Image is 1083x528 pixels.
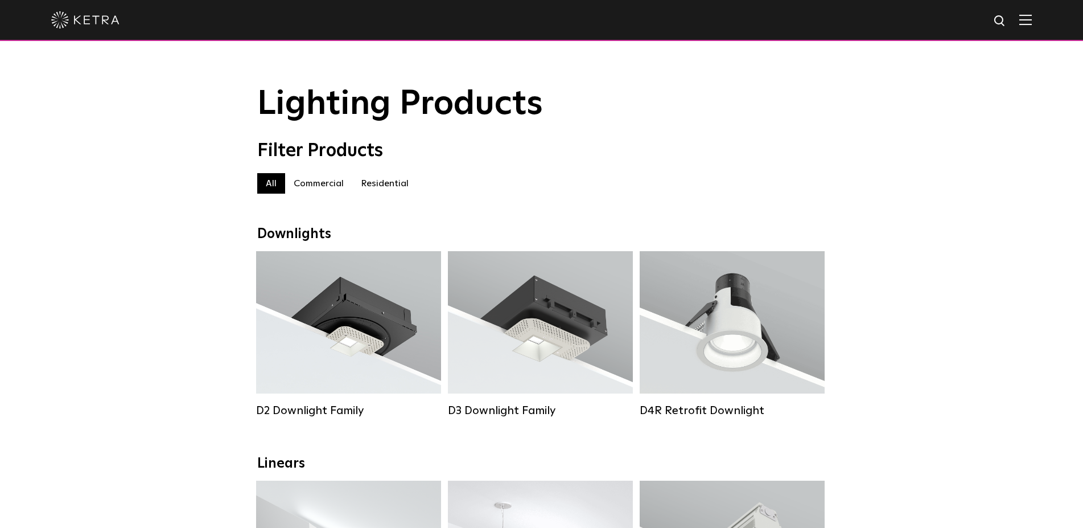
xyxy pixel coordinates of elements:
label: All [257,173,285,194]
div: D3 Downlight Family [448,404,633,418]
span: Lighting Products [257,87,543,121]
img: Hamburger%20Nav.svg [1019,14,1032,25]
a: D4R Retrofit Downlight Lumen Output:800Colors:White / BlackBeam Angles:15° / 25° / 40° / 60°Watta... [640,251,825,418]
img: search icon [993,14,1007,28]
div: Downlights [257,226,826,243]
div: Filter Products [257,140,826,162]
a: D2 Downlight Family Lumen Output:1200Colors:White / Black / Gloss Black / Silver / Bronze / Silve... [256,251,441,418]
a: D3 Downlight Family Lumen Output:700 / 900 / 1100Colors:White / Black / Silver / Bronze / Paintab... [448,251,633,418]
img: ketra-logo-2019-white [51,11,120,28]
div: D2 Downlight Family [256,404,441,418]
label: Commercial [285,173,352,194]
label: Residential [352,173,417,194]
div: Linears [257,456,826,472]
div: D4R Retrofit Downlight [640,404,825,418]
